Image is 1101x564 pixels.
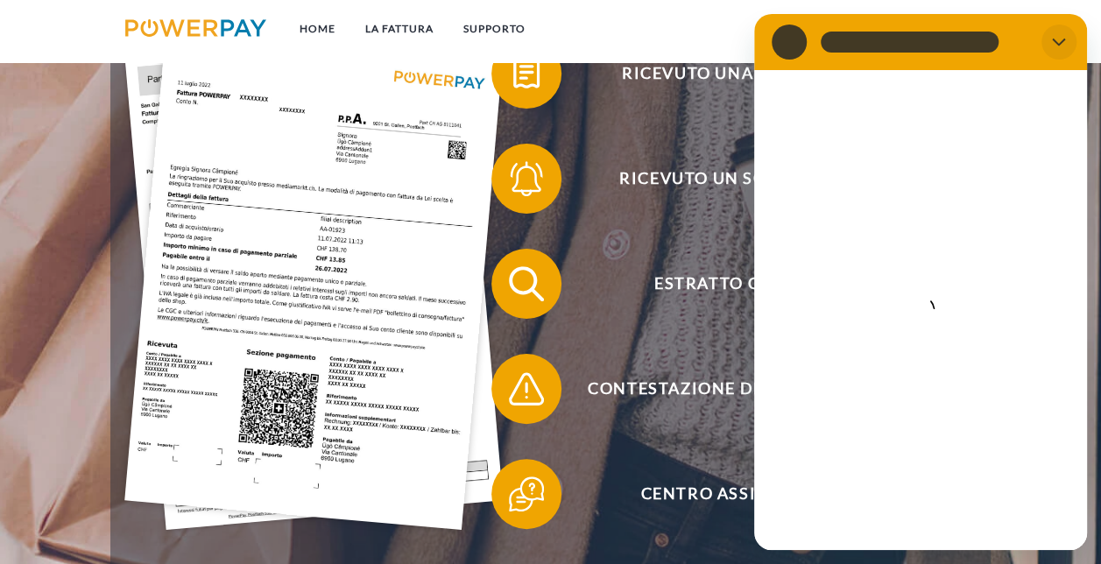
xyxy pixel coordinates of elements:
span: Centro assistenza [518,459,947,529]
button: Estratto conto [491,249,947,319]
button: Ricevuto una fattura? [491,39,947,109]
span: Contestazione della fattura [518,354,947,424]
iframe: Finestra di messaggistica [754,14,1087,550]
img: single_invoice_powerpay_it.jpg [125,25,504,530]
span: Ricevuto una fattura? [518,39,947,109]
a: Supporto [448,13,540,45]
img: qb_search.svg [505,262,548,306]
button: Centro assistenza [491,459,947,529]
img: qb_help.svg [505,472,548,516]
button: Contestazione della fattura [491,354,947,424]
img: logo-powerpay.svg [125,19,266,37]
span: Estratto conto [518,249,947,319]
img: qb_bill.svg [505,52,548,95]
img: qb_bell.svg [505,157,548,201]
a: Home [285,13,350,45]
a: CG [893,13,940,45]
img: qb_warning.svg [505,367,548,411]
button: Ricevuto un sollecito? [491,144,947,214]
span: Ricevuto un sollecito? [518,144,947,214]
a: LA FATTURA [350,13,448,45]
